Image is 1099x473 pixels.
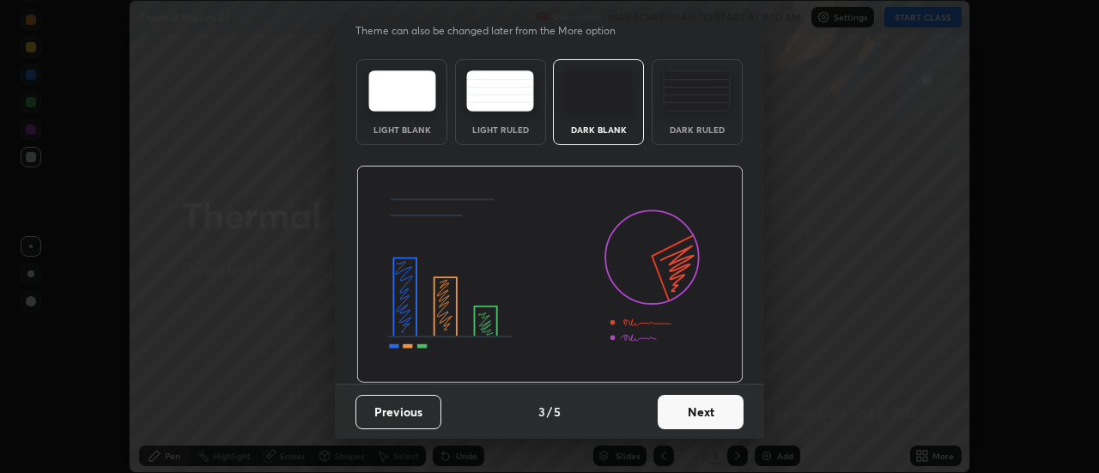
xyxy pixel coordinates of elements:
img: darkTheme.f0cc69e5.svg [565,70,633,112]
h4: / [547,403,552,421]
button: Previous [355,395,441,429]
img: darkRuledTheme.de295e13.svg [663,70,731,112]
h4: 3 [538,403,545,421]
p: Theme can also be changed later from the More option [355,23,634,39]
h4: 5 [554,403,561,421]
img: lightRuledTheme.5fabf969.svg [466,70,534,112]
div: Light Ruled [466,125,535,134]
button: Next [658,395,744,429]
img: lightTheme.e5ed3b09.svg [368,70,436,112]
div: Dark Blank [564,125,633,134]
div: Light Blank [367,125,436,134]
img: darkThemeBanner.d06ce4a2.svg [356,166,744,384]
div: Dark Ruled [663,125,732,134]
